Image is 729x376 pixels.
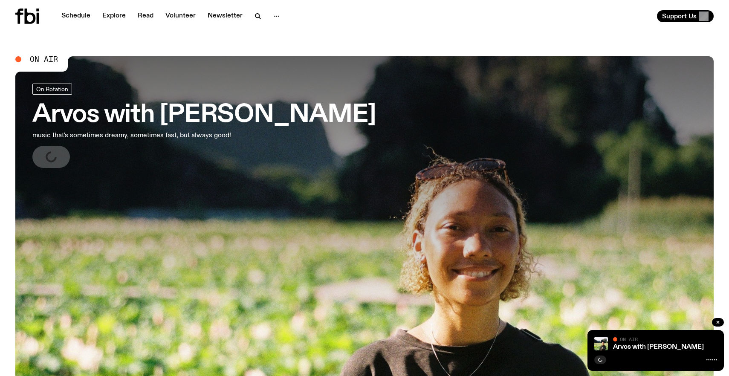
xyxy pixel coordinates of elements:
span: Support Us [662,12,697,20]
span: On Air [620,336,638,342]
a: Arvos with [PERSON_NAME]music that's sometimes dreamy, sometimes fast, but always good! [32,84,376,168]
a: Newsletter [202,10,248,22]
a: Read [133,10,159,22]
span: On Air [30,55,58,63]
a: Schedule [56,10,95,22]
a: On Rotation [32,84,72,95]
a: Volunteer [160,10,201,22]
a: Arvos with [PERSON_NAME] [613,344,704,350]
img: Bri is smiling and wearing a black t-shirt. She is standing in front of a lush, green field. Ther... [594,337,608,350]
h3: Arvos with [PERSON_NAME] [32,103,376,127]
a: Explore [97,10,131,22]
span: On Rotation [36,86,68,92]
p: music that's sometimes dreamy, sometimes fast, but always good! [32,130,251,141]
button: Support Us [657,10,714,22]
